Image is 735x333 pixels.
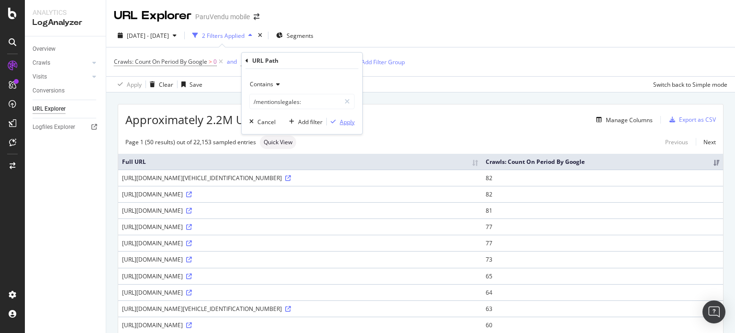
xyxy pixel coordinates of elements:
[33,17,98,28] div: LogAnalyzer
[33,122,75,132] div: Logfiles Explorer
[679,115,716,124] div: Export as CSV
[482,218,723,235] td: 77
[33,8,98,17] div: Analytics
[272,28,317,43] button: Segments
[122,255,478,264] div: [URL][DOMAIN_NAME]
[254,13,259,20] div: arrow-right-arrow-left
[256,31,264,40] div: times
[122,223,478,231] div: [URL][DOMAIN_NAME]
[33,58,50,68] div: Crawls
[178,77,202,92] button: Save
[125,138,256,146] div: Page 1 (50 results) out of 22,153 sampled entries
[127,80,142,89] div: Apply
[285,117,323,126] button: Add filter
[118,154,482,170] th: Full URL: activate to sort column ascending
[114,57,207,66] span: Crawls: Count On Period By Google
[114,28,180,43] button: [DATE] - [DATE]
[649,77,727,92] button: Switch back to Simple mode
[482,186,723,202] td: 82
[252,57,278,65] div: URL Path
[33,104,99,114] a: URL Explorer
[606,116,653,124] div: Manage Columns
[653,80,727,89] div: Switch back to Simple mode
[33,122,99,132] a: Logfiles Explorer
[348,56,405,68] button: Add Filter Group
[696,135,716,149] a: Next
[33,72,47,82] div: Visits
[482,251,723,267] td: 73
[250,80,273,88] span: Contains
[122,207,478,215] div: [URL][DOMAIN_NAME]
[195,12,250,22] div: ParuVendu mobile
[241,57,265,66] span: URL Path
[592,114,653,126] button: Manage Columns
[482,317,723,333] td: 60
[33,44,56,54] div: Overview
[702,300,725,323] div: Open Intercom Messenger
[340,117,355,126] div: Apply
[298,117,323,126] div: Add filter
[361,58,405,66] div: Add Filter Group
[127,32,169,40] span: [DATE] - [DATE]
[245,117,276,126] button: Cancel
[125,112,298,128] span: Approximately 2.2M URLs found
[327,117,355,126] button: Apply
[202,32,245,40] div: 2 Filters Applied
[33,104,66,114] div: URL Explorer
[114,8,191,24] div: URL Explorer
[482,154,723,170] th: Crawls: Count On Period By Google: activate to sort column ascending
[159,80,173,89] div: Clear
[227,57,237,66] button: and
[122,239,478,247] div: [URL][DOMAIN_NAME]
[114,77,142,92] button: Apply
[482,268,723,284] td: 65
[482,170,723,186] td: 82
[666,112,716,127] button: Export as CSV
[287,32,313,40] span: Segments
[146,77,173,92] button: Clear
[122,321,478,329] div: [URL][DOMAIN_NAME]
[213,55,217,69] span: 0
[482,202,723,218] td: 81
[189,28,256,43] button: 2 Filters Applied
[33,86,99,96] a: Conversions
[189,80,202,89] div: Save
[122,288,478,297] div: [URL][DOMAIN_NAME]
[122,174,478,182] div: [URL][DOMAIN_NAME][VEHICLE_IDENTIFICATION_NUMBER]
[264,139,292,145] span: Quick View
[209,57,212,66] span: >
[260,136,296,149] div: neutral label
[122,190,478,198] div: [URL][DOMAIN_NAME]
[33,58,89,68] a: Crawls
[33,86,65,96] div: Conversions
[122,272,478,280] div: [URL][DOMAIN_NAME]
[122,305,478,313] div: [URL][DOMAIN_NAME][VEHICLE_IDENTIFICATION_NUMBER]
[33,44,99,54] a: Overview
[482,300,723,317] td: 63
[482,235,723,251] td: 77
[482,284,723,300] td: 64
[257,117,276,126] div: Cancel
[33,72,89,82] a: Visits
